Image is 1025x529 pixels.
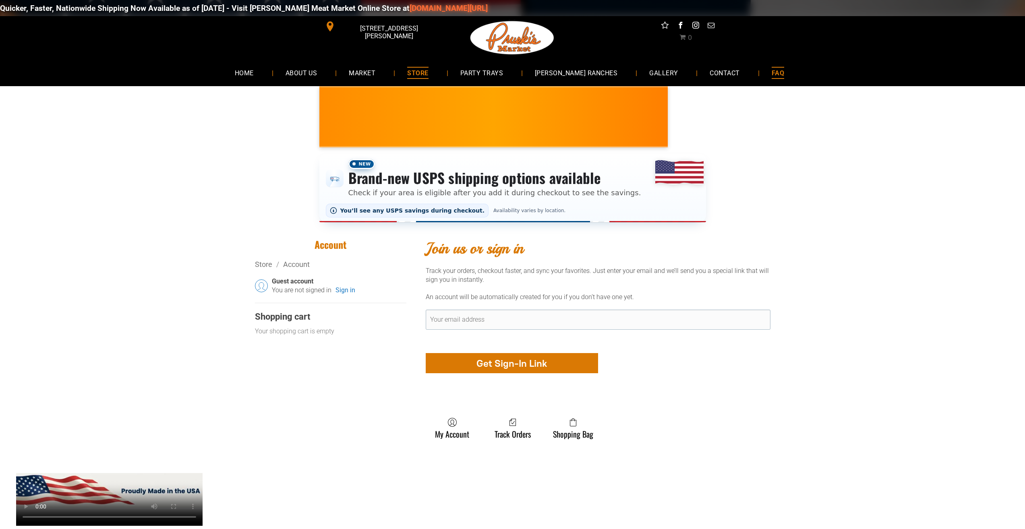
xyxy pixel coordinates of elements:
div: Shipping options announcement [319,154,706,222]
span: 0 [688,34,692,41]
a: facebook [675,20,685,33]
div: Track your orders, checkout faster, and sync your favorites. Just enter your email and we’ll send... [426,267,770,285]
a: STORE [395,62,440,83]
a: Shopping Bag [549,417,597,439]
span: You’ll see any USPS savings during checkout. [340,207,485,214]
span: [PERSON_NAME] MARKET [662,122,820,135]
span: / [272,260,283,269]
span: [STREET_ADDRESS][PERSON_NAME] [337,21,441,44]
span: New [348,159,375,169]
a: ABOUT US [273,62,329,83]
a: Store [255,260,272,269]
div: Shopping cart [255,311,406,323]
a: CONTACT [698,62,752,83]
a: email [706,20,716,33]
a: HOME [223,62,266,83]
a: MARKET [337,62,387,83]
a: instagram [690,20,701,33]
a: [PERSON_NAME] RANCHES [523,62,629,83]
a: Track Orders [491,417,535,439]
h2: Join us or sign in [426,238,770,258]
img: Pruski-s+Market+HQ+Logo2-1920w.png [469,16,556,60]
div: Your shopping cart is empty [255,327,334,336]
a: [DOMAIN_NAME][URL] [405,4,483,13]
div: You are not signed in [272,286,331,295]
a: FAQ [760,62,796,83]
a: Account [283,260,310,269]
a: GALLERY [637,62,690,83]
p: Check if your area is eligible after you add it during checkout to see the savings. [348,187,641,198]
a: Social network [660,20,670,33]
div: Guest account [272,277,406,286]
a: Sign in [335,286,355,295]
div: Breadcrumbs [255,259,406,269]
h1: Account [255,238,406,251]
button: Get Sign-In Link [426,353,598,373]
a: [STREET_ADDRESS][PERSON_NAME] [319,20,443,33]
span: FAQ [772,67,784,79]
h3: Brand-new USPS shipping options available [348,169,641,187]
div: An account will be automatically created for you if you don’t have one yet. [426,293,770,302]
input: Your email address [426,310,770,330]
a: PARTY TRAYS [448,62,515,83]
a: My Account [431,417,473,439]
span: Availability varies by location. [492,208,567,213]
